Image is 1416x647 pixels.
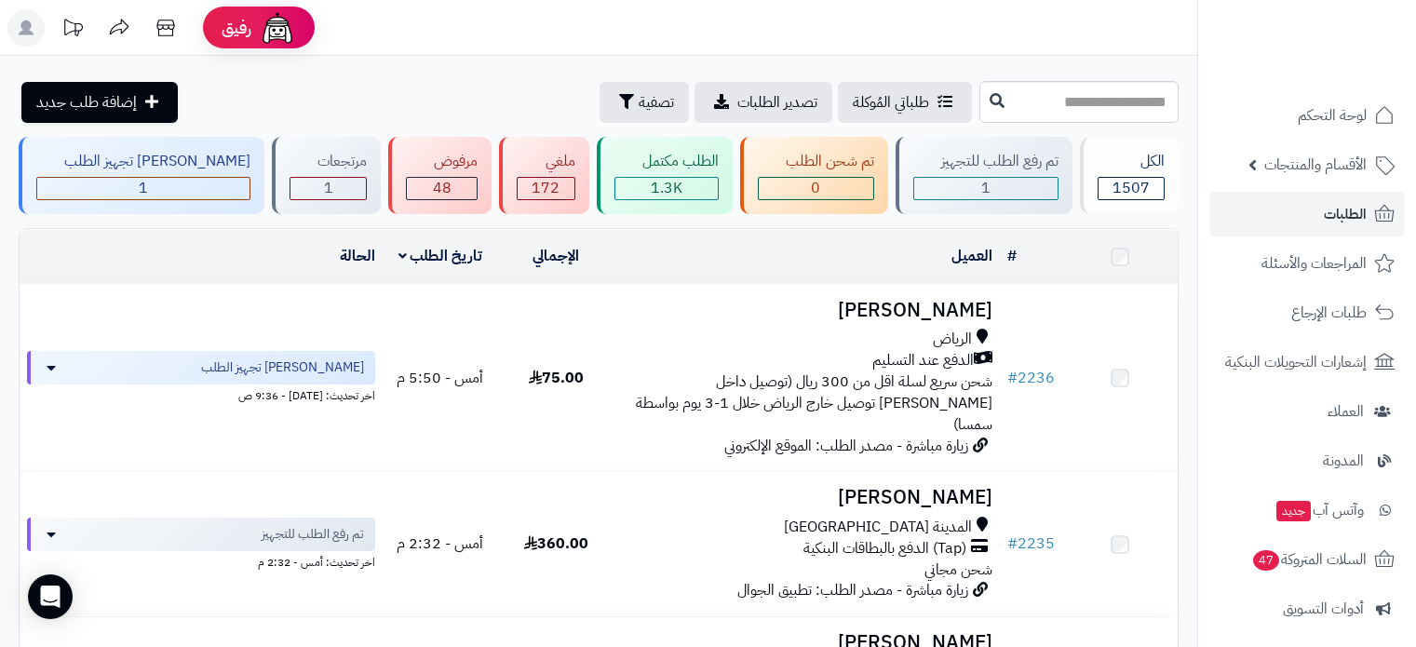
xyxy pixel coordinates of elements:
span: وآتس آب [1274,497,1364,523]
span: 360.00 [524,532,588,555]
a: تم شحن الطلب 0 [736,137,892,214]
div: مرفوض [406,151,478,172]
span: أمس - 2:32 م [397,532,483,555]
a: أدوات التسويق [1209,586,1405,631]
img: ai-face.png [259,9,296,47]
span: المراجعات والأسئلة [1261,250,1367,276]
a: الإجمالي [533,245,579,267]
a: #2236 [1007,367,1055,389]
div: 1 [37,178,249,199]
span: 1.3K [651,177,682,199]
span: 1 [324,177,333,199]
span: شحن سريع لسلة اقل من 300 ريال (توصيل داخل [PERSON_NAME] توصيل خارج الرياض خلال 1-3 يوم بواسطة سمسا) [636,371,992,436]
a: تم رفع الطلب للتجهيز 1 [892,137,1076,214]
span: جديد [1276,501,1311,521]
div: 1 [914,178,1058,199]
div: [PERSON_NAME] تجهيز الطلب [36,151,250,172]
a: # [1007,245,1017,267]
div: Open Intercom Messenger [28,574,73,619]
span: # [1007,367,1018,389]
a: وآتس آبجديد [1209,488,1405,532]
span: أمس - 5:50 م [397,367,483,389]
span: العملاء [1328,398,1364,425]
a: إضافة طلب جديد [21,82,178,123]
a: [PERSON_NAME] تجهيز الطلب 1 [15,137,268,214]
span: 0 [811,177,820,199]
span: أدوات التسويق [1283,596,1364,622]
span: تصدير الطلبات [737,91,817,114]
span: الطلبات [1324,201,1367,227]
div: ملغي [517,151,574,172]
span: السلات المتروكة [1251,546,1367,573]
a: مرتجعات 1 [268,137,384,214]
a: الحالة [340,245,375,267]
a: العميل [951,245,992,267]
a: لوحة التحكم [1209,93,1405,138]
h3: [PERSON_NAME] [621,300,991,321]
div: اخر تحديث: أمس - 2:32 م [27,551,375,571]
span: 1 [981,177,991,199]
div: تم رفع الطلب للتجهيز [913,151,1059,172]
span: (Tap) الدفع بالبطاقات البنكية [803,538,966,559]
div: مرتجعات [290,151,367,172]
a: الطلبات [1209,192,1405,236]
span: إشعارات التحويلات البنكية [1225,349,1367,375]
span: 47 [1253,550,1279,571]
span: طلباتي المُوكلة [853,91,929,114]
span: المدينة [GEOGRAPHIC_DATA] [784,517,972,538]
span: إضافة طلب جديد [36,91,137,114]
div: 172 [518,178,573,199]
div: الكل [1098,151,1165,172]
a: الطلب مكتمل 1.3K [593,137,736,214]
div: 48 [407,178,477,199]
span: 75.00 [529,367,584,389]
a: مرفوض 48 [384,137,495,214]
span: 172 [532,177,560,199]
a: الكل1507 [1076,137,1182,214]
div: الطلب مكتمل [614,151,719,172]
span: # [1007,532,1018,555]
div: 1 [290,178,366,199]
span: المدونة [1323,448,1364,474]
a: السلات المتروكة47 [1209,537,1405,582]
span: 48 [433,177,452,199]
span: 1507 [1113,177,1150,199]
a: #2235 [1007,532,1055,555]
div: 1284 [615,178,718,199]
span: الأقسام والمنتجات [1264,152,1367,178]
a: طلباتي المُوكلة [838,82,972,123]
span: تم رفع الطلب للتجهيز [262,525,364,544]
span: زيارة مباشرة - مصدر الطلب: الموقع الإلكتروني [724,435,968,457]
span: لوحة التحكم [1298,102,1367,128]
h3: [PERSON_NAME] [621,487,991,508]
span: رفيق [222,17,251,39]
a: تاريخ الطلب [398,245,483,267]
a: تصدير الطلبات [695,82,832,123]
span: تصفية [639,91,674,114]
span: طلبات الإرجاع [1291,300,1367,326]
div: اخر تحديث: [DATE] - 9:36 ص [27,384,375,404]
a: ملغي 172 [495,137,592,214]
button: تصفية [600,82,689,123]
span: زيارة مباشرة - مصدر الطلب: تطبيق الجوال [737,579,968,601]
a: العملاء [1209,389,1405,434]
span: 1 [139,177,148,199]
span: شحن مجاني [924,559,992,581]
a: تحديثات المنصة [49,9,96,51]
div: تم شحن الطلب [758,151,874,172]
div: 0 [759,178,873,199]
span: [PERSON_NAME] تجهيز الطلب [201,358,364,377]
a: إشعارات التحويلات البنكية [1209,340,1405,384]
a: المدونة [1209,438,1405,483]
span: الدفع عند التسليم [872,350,974,371]
span: الرياض [933,329,972,350]
a: طلبات الإرجاع [1209,290,1405,335]
a: المراجعات والأسئلة [1209,241,1405,286]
